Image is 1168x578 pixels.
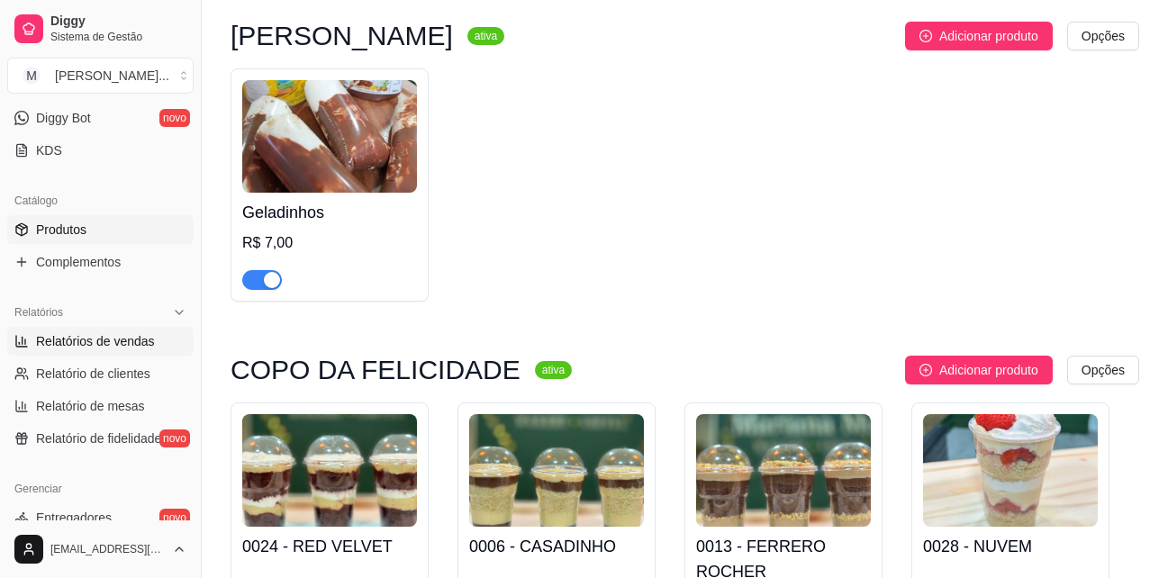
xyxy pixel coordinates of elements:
img: product-image [469,414,644,527]
span: Complementos [36,253,121,271]
a: Produtos [7,215,194,244]
span: plus-circle [919,364,932,376]
span: Adicionar produto [939,360,1038,380]
span: Relatório de mesas [36,397,145,415]
span: Produtos [36,221,86,239]
span: Entregadores [36,509,112,527]
sup: ativa [535,361,572,379]
span: Opções [1082,26,1125,46]
span: Relatórios de vendas [36,332,155,350]
button: Select a team [7,58,194,94]
a: Relatórios de vendas [7,327,194,356]
div: [PERSON_NAME] ... [55,67,169,85]
span: Relatório de fidelidade [36,429,161,447]
span: plus-circle [919,30,932,42]
img: product-image [696,414,871,527]
button: Opções [1067,22,1139,50]
span: Adicionar produto [939,26,1038,46]
a: Relatório de clientes [7,359,194,388]
div: Catálogo [7,186,194,215]
sup: ativa [467,27,504,45]
h4: 0028 - NUVEM [923,534,1098,559]
h4: Geladinhos [242,200,417,225]
h3: COPO DA FELICIDADE [231,359,521,381]
span: Relatório de clientes [36,365,150,383]
h3: [PERSON_NAME] [231,25,453,47]
span: KDS [36,141,62,159]
img: product-image [242,80,417,193]
span: [EMAIL_ADDRESS][DOMAIN_NAME] [50,542,165,556]
img: product-image [242,414,417,527]
div: Gerenciar [7,474,194,503]
span: Opções [1082,360,1125,380]
a: Entregadoresnovo [7,503,194,532]
button: [EMAIL_ADDRESS][DOMAIN_NAME] [7,528,194,571]
h4: 0024 - RED VELVET [242,534,417,559]
button: Adicionar produto [905,22,1053,50]
span: M [23,67,41,85]
button: Adicionar produto [905,356,1053,384]
a: Relatório de mesas [7,392,194,420]
a: KDS [7,136,194,165]
h4: 0006 - CASADINHO [469,534,644,559]
img: product-image [923,414,1098,527]
a: Relatório de fidelidadenovo [7,424,194,453]
button: Opções [1067,356,1139,384]
span: Sistema de Gestão [50,30,186,44]
div: R$ 7,00 [242,232,417,254]
a: DiggySistema de Gestão [7,7,194,50]
a: Diggy Botnovo [7,104,194,132]
span: Diggy [50,14,186,30]
span: Relatórios [14,305,63,320]
a: Complementos [7,248,194,276]
span: Diggy Bot [36,109,91,127]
